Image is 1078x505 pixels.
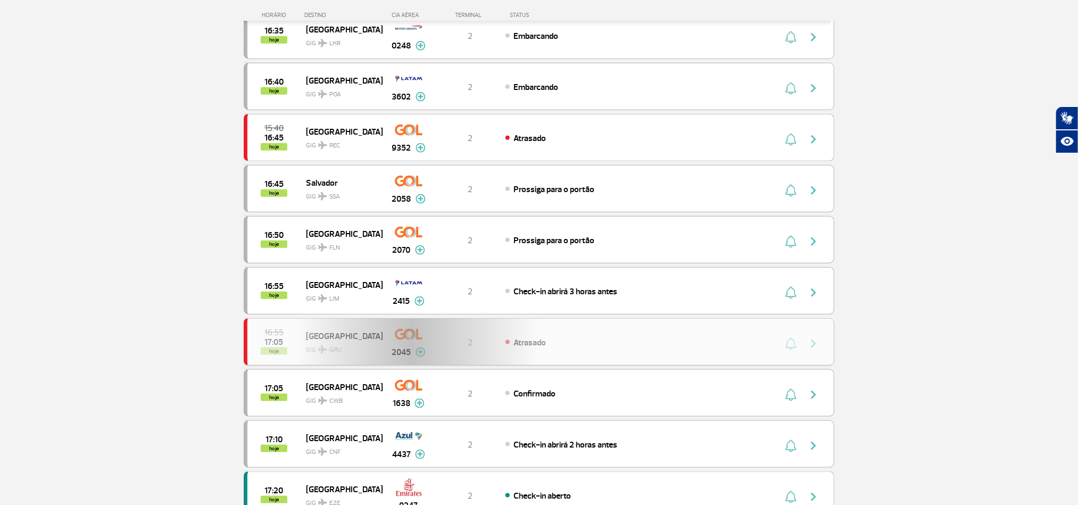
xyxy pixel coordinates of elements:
[261,292,287,299] span: hoje
[306,391,374,406] span: GIG
[261,189,287,197] span: hoje
[306,227,374,241] span: [GEOGRAPHIC_DATA]
[785,31,797,44] img: sino-painel-voo.svg
[1056,130,1078,153] button: Abrir recursos assistivos.
[416,41,426,51] img: mais-info-painel-voo.svg
[264,134,284,142] span: 2025-09-28 16:45:00
[393,244,411,256] span: 2070
[318,90,327,98] img: destiny_airplane.svg
[807,133,820,146] img: seta-direita-painel-voo.svg
[382,12,435,19] div: CIA AÉREA
[468,491,472,501] span: 2
[264,27,284,35] span: 2025-09-28 16:35:00
[266,436,283,443] span: 2025-09-28 17:10:00
[416,143,426,153] img: mais-info-painel-voo.svg
[329,448,341,457] span: CNF
[392,448,411,461] span: 4437
[306,125,374,138] span: [GEOGRAPHIC_DATA]
[306,73,374,87] span: [GEOGRAPHIC_DATA]
[264,78,284,86] span: 2025-09-28 16:40:00
[468,388,472,399] span: 2
[807,31,820,44] img: seta-direita-painel-voo.svg
[392,39,411,52] span: 0248
[513,31,558,42] span: Embarcando
[329,90,341,100] span: POA
[468,286,472,297] span: 2
[329,294,339,304] span: LIM
[785,388,797,401] img: sino-painel-voo.svg
[785,184,797,197] img: sino-painel-voo.svg
[329,243,340,253] span: FLN
[329,141,340,151] span: REC
[785,235,797,248] img: sino-painel-voo.svg
[264,180,284,188] span: 2025-09-28 16:45:00
[306,176,374,189] span: Salvador
[785,82,797,95] img: sino-painel-voo.svg
[513,491,571,501] span: Check-in aberto
[329,39,341,48] span: LHR
[807,286,820,299] img: seta-direita-painel-voo.svg
[261,87,287,95] span: hoje
[468,184,472,195] span: 2
[513,286,617,297] span: Check-in abrirá 3 horas antes
[264,125,284,132] span: 2025-09-28 15:40:00
[392,142,411,154] span: 9352
[415,450,425,459] img: mais-info-painel-voo.svg
[513,388,555,399] span: Confirmado
[305,12,383,19] div: DESTINO
[261,496,287,503] span: hoje
[414,399,425,408] img: mais-info-painel-voo.svg
[264,231,284,239] span: 2025-09-28 16:50:00
[807,491,820,503] img: seta-direita-painel-voo.svg
[785,491,797,503] img: sino-painel-voo.svg
[785,286,797,299] img: sino-painel-voo.svg
[1056,106,1078,130] button: Abrir tradutor de língua de sinais.
[306,380,374,394] span: [GEOGRAPHIC_DATA]
[318,141,327,150] img: destiny_airplane.svg
[329,192,340,202] span: SSA
[306,84,374,100] span: GIG
[265,385,284,392] span: 2025-09-28 17:05:00
[414,296,425,306] img: mais-info-painel-voo.svg
[807,388,820,401] img: seta-direita-painel-voo.svg
[261,143,287,151] span: hoje
[306,237,374,253] span: GIG
[306,482,374,496] span: [GEOGRAPHIC_DATA]
[318,243,327,252] img: destiny_airplane.svg
[306,442,374,457] span: GIG
[807,184,820,197] img: seta-direita-painel-voo.svg
[504,12,591,19] div: STATUS
[318,294,327,303] img: destiny_airplane.svg
[468,440,472,450] span: 2
[468,235,472,246] span: 2
[807,82,820,95] img: seta-direita-painel-voo.svg
[392,90,411,103] span: 3602
[318,192,327,201] img: destiny_airplane.svg
[261,36,287,44] span: hoje
[393,295,410,308] span: 2415
[261,241,287,248] span: hoje
[247,12,305,19] div: HORÁRIO
[513,133,546,144] span: Atrasado
[807,235,820,248] img: seta-direita-painel-voo.svg
[416,92,426,102] img: mais-info-painel-voo.svg
[1056,106,1078,153] div: Plugin de acessibilidade da Hand Talk.
[785,440,797,452] img: sino-painel-voo.svg
[416,194,426,204] img: mais-info-painel-voo.svg
[306,288,374,304] span: GIG
[306,33,374,48] span: GIG
[513,235,594,246] span: Prossiga para o portão
[261,445,287,452] span: hoje
[513,440,617,450] span: Check-in abrirá 2 horas antes
[329,396,343,406] span: CWB
[468,31,472,42] span: 2
[513,82,558,93] span: Embarcando
[318,448,327,456] img: destiny_airplane.svg
[306,22,374,36] span: [GEOGRAPHIC_DATA]
[265,487,284,494] span: 2025-09-28 17:20:00
[318,39,327,47] img: destiny_airplane.svg
[392,193,411,205] span: 2058
[306,135,374,151] span: GIG
[264,283,284,290] span: 2025-09-28 16:55:00
[393,397,410,410] span: 1638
